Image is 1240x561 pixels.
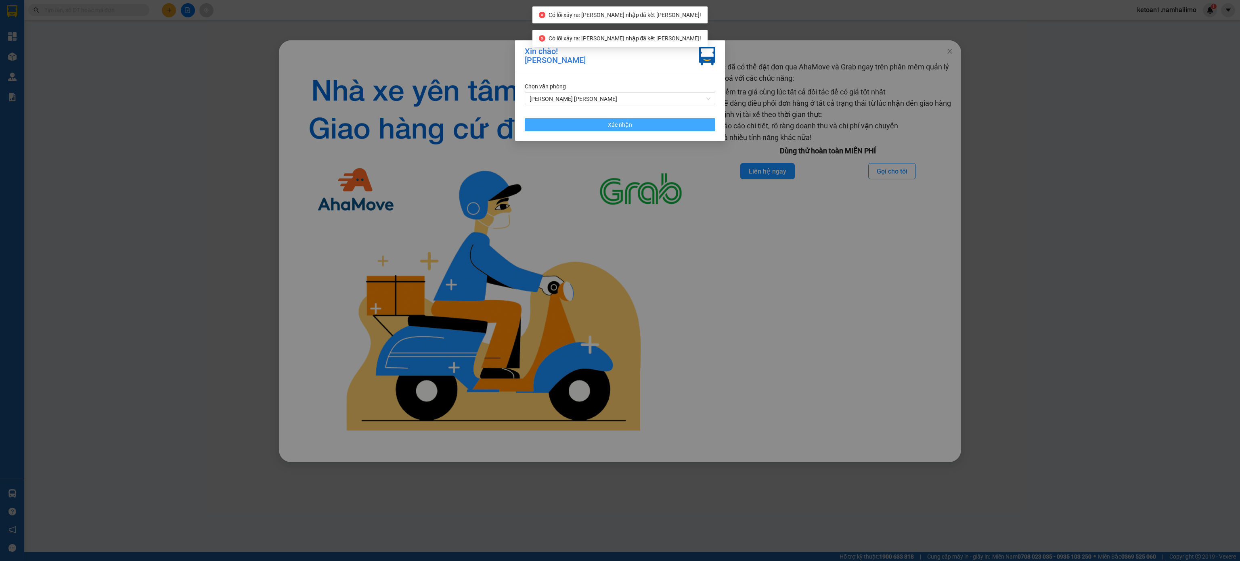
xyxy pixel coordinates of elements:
div: Xin chào! [PERSON_NAME] [525,47,586,65]
span: close-circle [539,12,545,18]
span: VP Phạm Ngũ Lão [530,93,710,105]
img: vxr-icon [699,47,715,65]
span: Xác nhận [608,120,632,129]
span: Có lỗi xảy ra: [PERSON_NAME] nhập đã kết [PERSON_NAME]! [549,12,702,18]
span: close-circle [539,35,545,42]
div: Chọn văn phòng [525,82,715,91]
button: Xác nhận [525,118,715,131]
span: Có lỗi xảy ra: [PERSON_NAME] nhập đã kết [PERSON_NAME]! [549,35,702,42]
